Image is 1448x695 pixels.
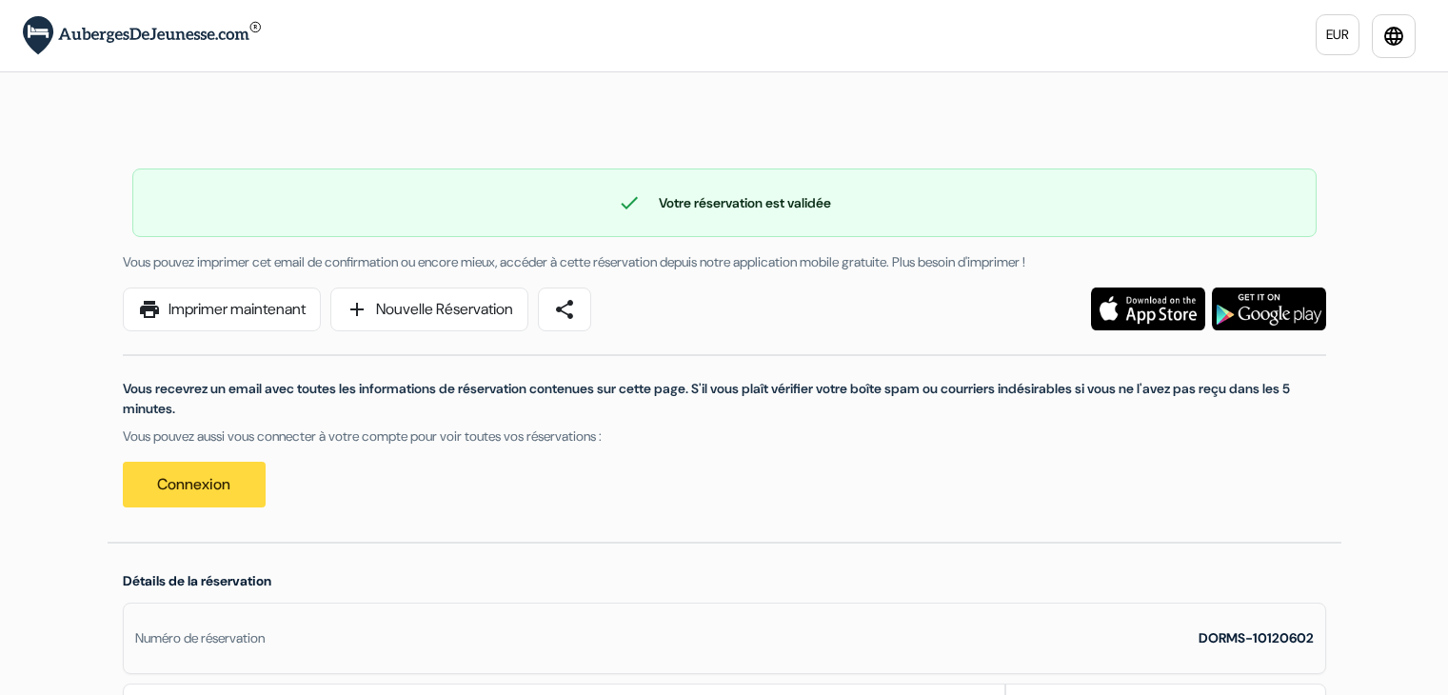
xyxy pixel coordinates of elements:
a: Connexion [123,462,266,507]
a: share [538,288,591,331]
span: Détails de la réservation [123,572,271,589]
span: share [553,298,576,321]
img: Téléchargez l'application gratuite [1212,288,1326,330]
span: Vous pouvez imprimer cet email de confirmation ou encore mieux, accéder à cette réservation depui... [123,253,1025,270]
span: add [346,298,368,321]
span: print [138,298,161,321]
i: language [1382,25,1405,48]
p: Vous pouvez aussi vous connecter à votre compte pour voir toutes vos réservations : [123,427,1326,447]
img: Téléchargez l'application gratuite [1091,288,1205,330]
span: check [618,191,641,214]
a: language [1372,14,1416,58]
strong: DORMS-10120602 [1199,629,1314,646]
img: AubergesDeJeunesse.com [23,16,261,55]
a: addNouvelle Réservation [330,288,528,331]
p: Vous recevrez un email avec toutes les informations de réservation contenues sur cette page. S'il... [123,379,1326,419]
div: Numéro de réservation [135,628,265,648]
div: Votre réservation est validée [133,191,1316,214]
a: EUR [1316,14,1359,55]
a: printImprimer maintenant [123,288,321,331]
